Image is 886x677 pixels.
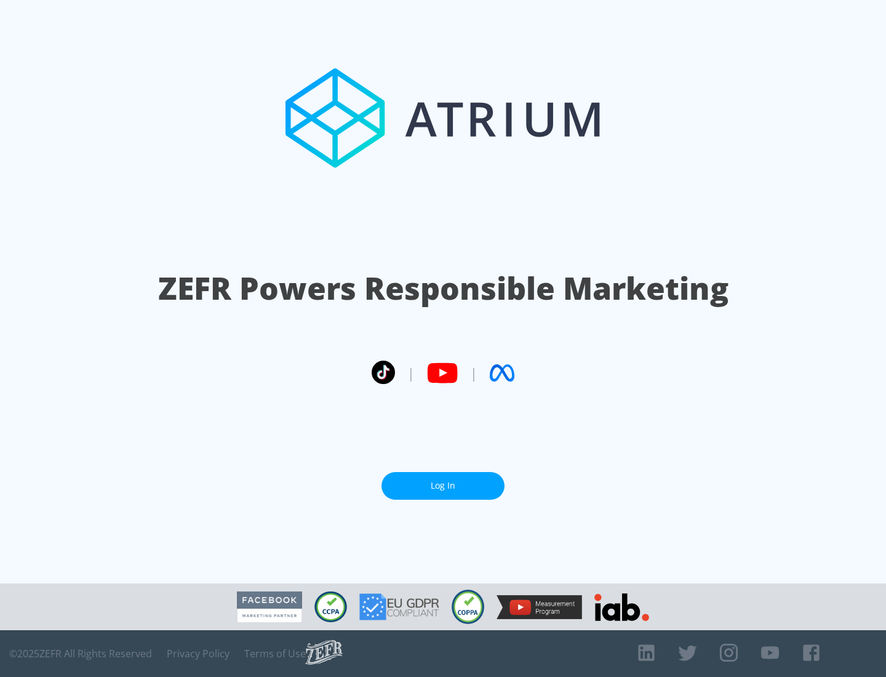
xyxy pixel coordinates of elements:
a: Log In [381,472,505,500]
span: © 2025 ZEFR All Rights Reserved [9,647,152,660]
a: Terms of Use [244,647,306,660]
a: Privacy Policy [167,647,229,660]
img: COPPA Compliant [452,590,484,624]
img: Facebook Marketing Partner [237,591,302,623]
span: | [470,364,477,382]
img: CCPA Compliant [314,591,347,622]
img: IAB [594,593,649,621]
img: GDPR Compliant [359,593,439,620]
span: | [407,364,415,382]
img: YouTube Measurement Program [497,595,582,619]
h1: ZEFR Powers Responsible Marketing [158,267,728,310]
